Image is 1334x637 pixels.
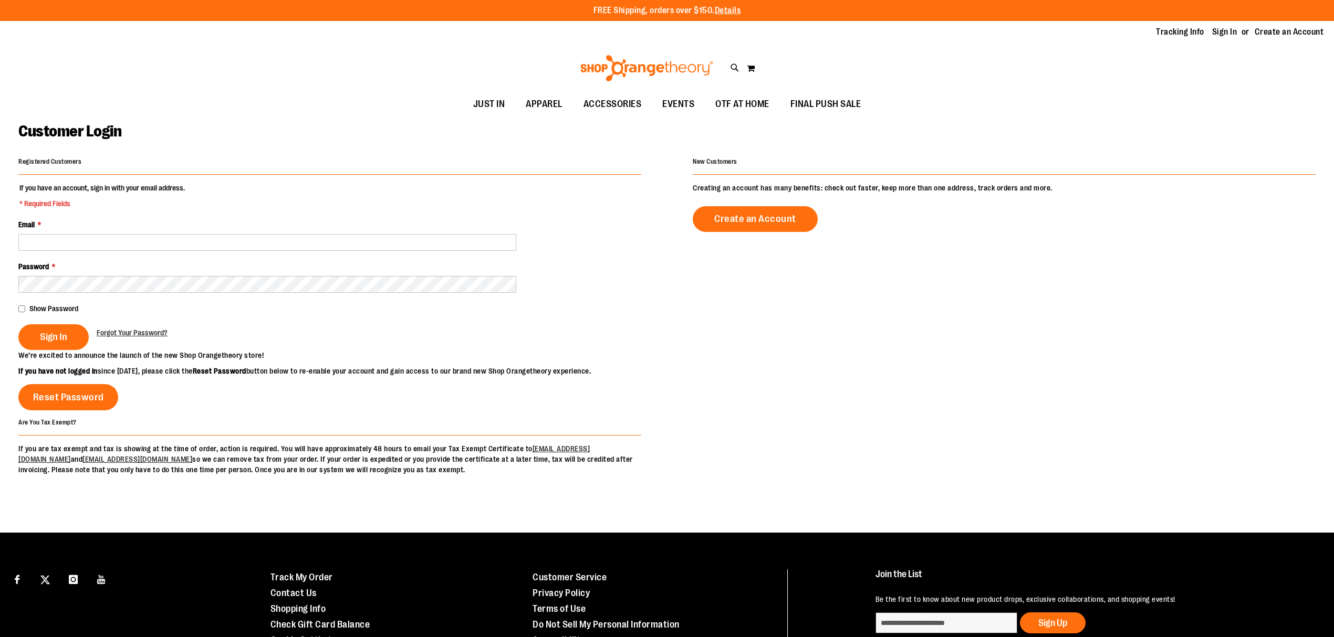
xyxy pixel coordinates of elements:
[583,92,642,116] span: ACCESSORIES
[1156,26,1204,38] a: Tracking Info
[40,575,50,585] img: Twitter
[18,350,667,360] p: We’re excited to announce the launch of the new Shop Orangetheory store!
[270,588,317,598] a: Contact Us
[876,612,1017,633] input: enter email
[533,588,590,598] a: Privacy Policy
[876,594,1305,604] p: Be the first to know about new product drops, exclusive collaborations, and shopping events!
[18,384,118,410] a: Reset Password
[82,455,192,463] a: [EMAIL_ADDRESS][DOMAIN_NAME]
[693,206,818,232] a: Create an Account
[715,92,769,116] span: OTF AT HOME
[790,92,861,116] span: FINAL PUSH SALE
[19,198,185,209] span: * Required Fields
[18,158,81,165] strong: Registered Customers
[8,569,26,588] a: Visit our Facebook page
[97,327,168,338] a: Forgot Your Password?
[18,367,98,375] strong: If you have not logged in
[18,122,121,140] span: Customer Login
[18,220,35,229] span: Email
[705,92,780,116] a: OTF AT HOME
[593,5,741,17] p: FREE Shipping, orders over $150.
[652,92,705,116] a: EVENTS
[662,92,694,116] span: EVENTS
[270,572,333,582] a: Track My Order
[40,331,67,343] span: Sign In
[193,367,246,375] strong: Reset Password
[473,92,505,116] span: JUST IN
[97,328,168,337] span: Forgot Your Password?
[29,304,78,313] span: Show Password
[693,158,737,165] strong: New Customers
[18,366,667,376] p: since [DATE], please click the button below to re-enable your account and gain access to our bran...
[33,391,104,403] span: Reset Password
[715,6,741,15] a: Details
[18,419,77,426] strong: Are You Tax Exempt?
[515,92,573,116] a: APPAREL
[64,569,82,588] a: Visit our Instagram page
[526,92,562,116] span: APPAREL
[1255,26,1324,38] a: Create an Account
[463,92,516,116] a: JUST IN
[18,262,49,271] span: Password
[18,324,89,350] button: Sign In
[1038,618,1067,628] span: Sign Up
[876,569,1305,589] h4: Join the List
[693,183,1316,193] p: Creating an account has many benefits: check out faster, keep more than one address, track orders...
[270,619,370,630] a: Check Gift Card Balance
[18,443,641,475] p: If you are tax exempt and tax is showing at the time of order, action is required. You will have ...
[714,213,796,225] span: Create an Account
[533,572,607,582] a: Customer Service
[92,569,111,588] a: Visit our Youtube page
[270,603,326,614] a: Shopping Info
[18,183,186,209] legend: If you have an account, sign in with your email address.
[533,603,586,614] a: Terms of Use
[573,92,652,116] a: ACCESSORIES
[36,569,55,588] a: Visit our X page
[579,55,715,81] img: Shop Orangetheory
[1020,612,1086,633] button: Sign Up
[533,619,680,630] a: Do Not Sell My Personal Information
[780,92,872,116] a: FINAL PUSH SALE
[1212,26,1237,38] a: Sign In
